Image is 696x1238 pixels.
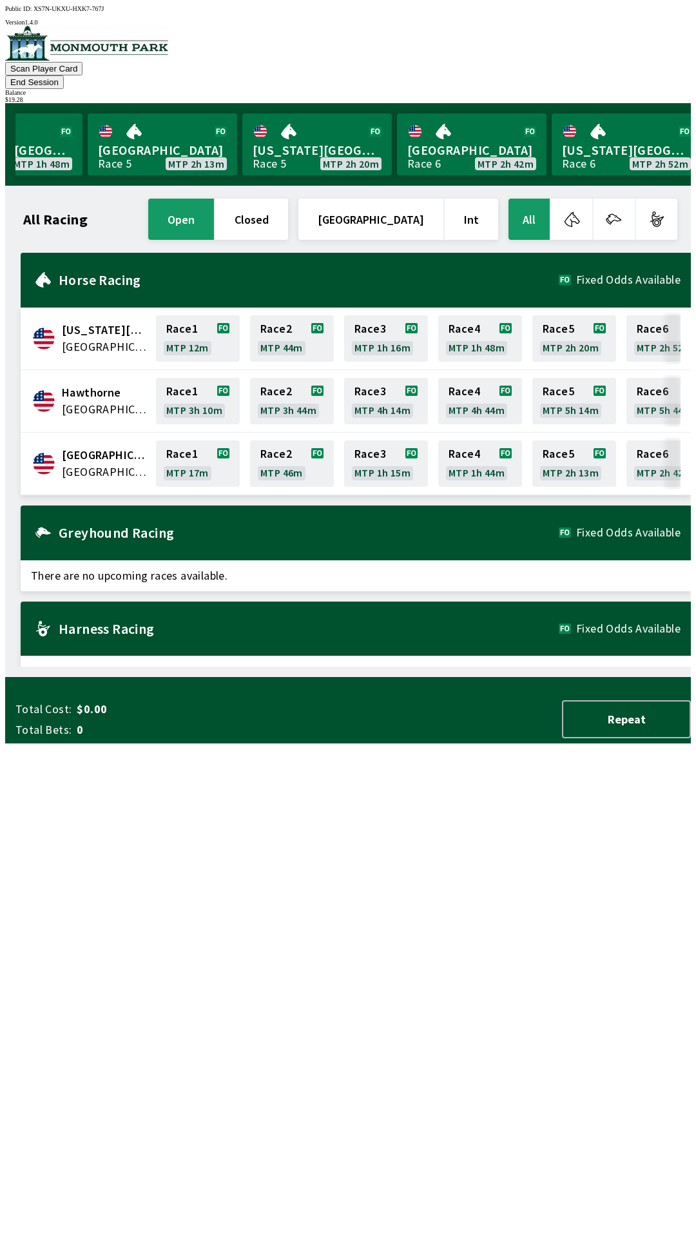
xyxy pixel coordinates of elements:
span: Hawthorne [62,384,148,401]
span: [US_STATE][GEOGRAPHIC_DATA] [562,142,691,159]
span: United States [62,464,148,480]
span: Fixed Odds Available [576,624,681,634]
span: MTP 2h 13m [168,159,224,169]
div: Balance [5,89,691,96]
button: [GEOGRAPHIC_DATA] [298,199,443,240]
h2: Greyhound Racing [59,527,559,538]
span: Race 6 [637,386,668,397]
span: MTP 2h 20m [543,342,599,353]
a: [US_STATE][GEOGRAPHIC_DATA]Race 5MTP 2h 20m [242,113,392,175]
span: Race 1 [166,386,198,397]
a: Race3MTP 4h 14m [344,378,428,424]
a: Race5MTP 5h 14m [532,378,616,424]
h2: Harness Racing [59,624,559,634]
span: Race 6 [637,324,668,334]
a: Race4MTP 1h 48m [438,315,522,362]
button: Int [445,199,498,240]
a: Race2MTP 3h 44m [250,378,334,424]
span: [GEOGRAPHIC_DATA] [98,142,227,159]
a: Race3MTP 1h 15m [344,440,428,487]
span: MTP 5h 44m [637,405,693,415]
span: Race 3 [354,386,386,397]
a: Race5MTP 2h 13m [532,440,616,487]
button: closed [215,199,288,240]
button: Repeat [562,700,691,738]
span: Delaware Park [62,322,148,339]
img: venue logo [5,26,168,61]
span: 0 [77,722,280,738]
span: Race 2 [260,386,292,397]
span: Race 4 [449,386,480,397]
div: Version 1.4.0 [5,19,691,26]
a: Race5MTP 2h 20m [532,315,616,362]
span: MTP 1h 44m [449,467,505,478]
span: MTP 2h 42m [637,467,693,478]
span: MTP 2h 52m [632,159,688,169]
span: There are no upcoming races available. [21,560,691,591]
a: Race1MTP 3h 10m [156,378,240,424]
span: MTP 4h 44m [449,405,505,415]
a: Race2MTP 46m [250,440,334,487]
div: Race 5 [98,159,131,169]
span: Race 5 [543,449,574,459]
a: Race4MTP 4h 44m [438,378,522,424]
span: Repeat [574,712,679,727]
div: Public ID: [5,5,691,12]
div: Race 5 [253,159,286,169]
div: Race 6 [562,159,595,169]
span: MTP 46m [260,467,303,478]
span: MTP 2h 42m [478,159,534,169]
span: MTP 1h 15m [354,467,411,478]
h2: Horse Racing [59,275,559,285]
a: Race1MTP 12m [156,315,240,362]
span: Race 1 [166,324,198,334]
span: Race 6 [637,449,668,459]
span: MTP 1h 48m [449,342,505,353]
span: Race 4 [449,324,480,334]
div: $ 19.28 [5,96,691,103]
span: $0.00 [77,702,280,717]
a: Race1MTP 17m [156,440,240,487]
span: MTP 3h 44m [260,405,316,415]
a: [GEOGRAPHIC_DATA]Race 5MTP 2h 13m [88,113,237,175]
span: MTP 2h 52m [637,342,693,353]
a: Race2MTP 44m [250,315,334,362]
span: MTP 12m [166,342,209,353]
a: Race4MTP 1h 44m [438,440,522,487]
span: [US_STATE][GEOGRAPHIC_DATA] [253,142,382,159]
a: Race3MTP 1h 16m [344,315,428,362]
span: Monmouth Park [62,447,148,464]
span: MTP 44m [260,342,303,353]
span: MTP 2h 20m [323,159,379,169]
span: United States [62,339,148,355]
span: Race 1 [166,449,198,459]
span: MTP 1h 16m [354,342,411,353]
span: Fixed Odds Available [576,275,681,285]
span: MTP 4h 14m [354,405,411,415]
span: Race 4 [449,449,480,459]
span: Race 2 [260,324,292,334]
span: Fixed Odds Available [576,527,681,538]
span: Total Bets: [15,722,72,738]
h1: All Racing [23,214,88,224]
span: Total Cost: [15,702,72,717]
span: United States [62,401,148,418]
button: open [148,199,214,240]
span: [GEOGRAPHIC_DATA] [407,142,536,159]
a: [GEOGRAPHIC_DATA]Race 6MTP 2h 42m [397,113,546,175]
span: Race 5 [543,324,574,334]
span: MTP 3h 10m [166,405,222,415]
span: Race 5 [543,386,574,397]
span: MTP 17m [166,467,209,478]
span: There are no upcoming races available. [21,656,691,687]
span: Race 3 [354,324,386,334]
span: Race 3 [354,449,386,459]
button: Scan Player Card [5,62,82,75]
span: MTP 2h 13m [543,467,599,478]
button: End Session [5,75,64,89]
span: MTP 1h 48m [14,159,70,169]
span: XS7N-UKXU-HXK7-767J [34,5,104,12]
span: MTP 5h 14m [543,405,599,415]
span: Race 2 [260,449,292,459]
div: Race 6 [407,159,441,169]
